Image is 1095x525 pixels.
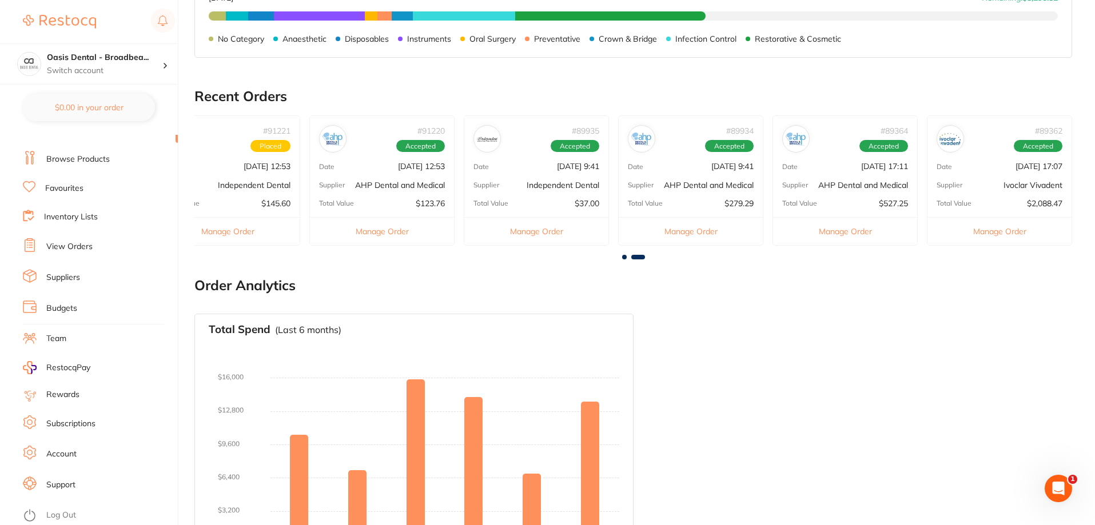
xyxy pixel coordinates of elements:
[1004,181,1062,190] p: Ivoclar Vivadent
[322,128,344,150] img: AHP Dental and Medical
[218,34,264,43] p: No Category
[1014,140,1062,153] span: Accepted
[705,140,754,153] span: Accepted
[46,389,79,400] a: Rewards
[194,89,1072,105] h2: Recent Orders
[417,126,445,135] p: # 91220
[575,199,599,208] p: $37.00
[244,162,290,171] p: [DATE] 12:53
[46,154,110,165] a: Browse Products
[47,65,162,77] p: Switch account
[46,479,75,491] a: Support
[209,323,270,336] h3: Total Spend
[861,162,908,171] p: [DATE] 17:11
[464,217,608,245] button: Manage Order
[23,507,174,525] button: Log Out
[407,34,451,43] p: Instruments
[534,34,580,43] p: Preventative
[755,34,841,43] p: Restorative & Cosmetic
[218,181,290,190] p: Independent Dental
[664,181,754,190] p: AHP Dental and Medical
[46,448,77,460] a: Account
[310,217,454,245] button: Manage Order
[469,34,516,43] p: Oral Surgery
[782,163,798,171] p: Date
[599,34,657,43] p: Crown & Bridge
[473,181,499,189] p: Supplier
[194,278,1072,294] h2: Order Analytics
[628,199,663,207] p: Total Value
[782,199,817,207] p: Total Value
[711,162,754,171] p: [DATE] 9:41
[46,241,93,253] a: View Orders
[23,361,90,374] a: RestocqPay
[396,140,445,153] span: Accepted
[859,140,908,153] span: Accepted
[46,272,80,283] a: Suppliers
[263,126,290,135] p: # 91221
[1045,475,1072,502] iframe: Intercom live chat
[275,324,341,335] p: (Last 6 months)
[675,34,736,43] p: Infection Control
[773,217,917,245] button: Manage Order
[1035,126,1062,135] p: # 89362
[319,163,335,171] p: Date
[782,181,808,189] p: Supplier
[46,510,76,521] a: Log Out
[476,128,498,150] img: Independent Dental
[937,199,971,207] p: Total Value
[879,199,908,208] p: $527.25
[261,199,290,208] p: $145.60
[45,183,83,194] a: Favourites
[724,199,754,208] p: $279.29
[355,181,445,190] p: AHP Dental and Medical
[46,418,95,430] a: Subscriptions
[572,126,599,135] p: # 89935
[1016,162,1062,171] p: [DATE] 17:07
[557,162,599,171] p: [DATE] 9:41
[416,199,445,208] p: $123.76
[23,361,37,374] img: RestocqPay
[23,9,96,35] a: Restocq Logo
[473,199,508,207] p: Total Value
[46,362,90,374] span: RestocqPay
[46,333,66,344] a: Team
[1027,199,1062,208] p: $2,088.47
[619,217,763,245] button: Manage Order
[726,126,754,135] p: # 89934
[319,181,345,189] p: Supplier
[628,163,643,171] p: Date
[282,34,326,43] p: Anaesthetic
[818,181,908,190] p: AHP Dental and Medical
[937,181,962,189] p: Supplier
[47,52,162,63] h4: Oasis Dental - Broadbeach
[1068,475,1077,484] span: 1
[927,217,1072,245] button: Manage Order
[551,140,599,153] span: Accepted
[398,162,445,171] p: [DATE] 12:53
[319,199,354,207] p: Total Value
[23,94,155,121] button: $0.00 in your order
[156,217,300,245] button: Manage Order
[881,126,908,135] p: # 89364
[628,181,654,189] p: Supplier
[23,15,96,29] img: Restocq Logo
[631,128,652,150] img: AHP Dental and Medical
[939,128,961,150] img: Ivoclar Vivadent
[46,303,77,314] a: Budgets
[44,211,98,223] a: Inventory Lists
[527,181,599,190] p: Independent Dental
[250,140,290,153] span: Placed
[785,128,807,150] img: AHP Dental and Medical
[937,163,952,171] p: Date
[18,53,41,75] img: Oasis Dental - Broadbeach
[345,34,389,43] p: Disposables
[473,163,489,171] p: Date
